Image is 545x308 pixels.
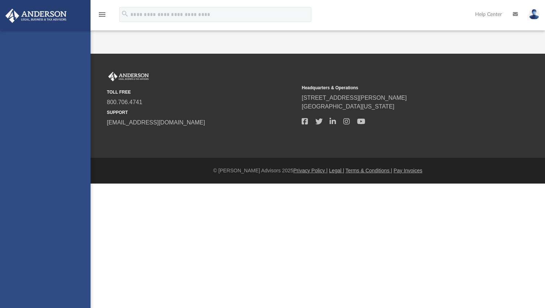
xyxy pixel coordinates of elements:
a: [EMAIL_ADDRESS][DOMAIN_NAME] [107,119,205,126]
a: Pay Invoices [394,168,422,173]
div: © [PERSON_NAME] Advisors 2025 [91,167,545,174]
a: Privacy Policy | [293,168,328,173]
i: menu [98,10,106,19]
a: 800.706.4741 [107,99,142,105]
img: User Pic [529,9,540,20]
a: Legal | [329,168,344,173]
img: Anderson Advisors Platinum Portal [107,72,150,81]
small: Headquarters & Operations [302,85,491,91]
a: [STREET_ADDRESS][PERSON_NAME] [302,95,407,101]
a: Terms & Conditions | [345,168,392,173]
img: Anderson Advisors Platinum Portal [3,9,69,23]
small: SUPPORT [107,109,297,116]
small: TOLL FREE [107,89,297,95]
a: [GEOGRAPHIC_DATA][US_STATE] [302,103,394,110]
a: menu [98,14,106,19]
i: search [121,10,129,18]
